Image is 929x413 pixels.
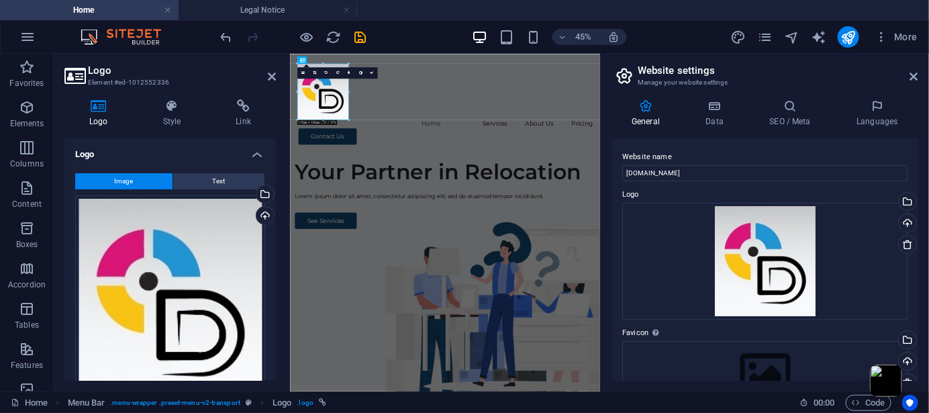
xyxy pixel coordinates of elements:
button: 45% [552,29,600,45]
a: Crop mode [309,67,320,79]
i: Publish [840,30,856,45]
h4: Logo [64,99,138,128]
h4: General [612,99,685,128]
h3: Manage your website settings [638,77,891,89]
h6: 45% [573,29,594,45]
span: Click to select. Double-click to edit [68,395,105,411]
i: On resize automatically adjust zoom level to fit chosen device. [607,31,620,43]
span: Click to select. Double-click to edit [273,395,291,411]
button: Text [173,173,264,189]
p: Features [11,360,43,371]
h4: Style [138,99,211,128]
button: Usercentrics [902,395,918,411]
button: text_generator [811,29,827,45]
nav: breadcrumb [68,395,327,411]
label: Website name [622,149,908,165]
p: Tables [15,320,39,330]
img: Editor Logo [77,29,178,45]
span: : [823,398,825,408]
i: Navigator [784,30,799,45]
h4: Legal Notice [179,3,357,17]
button: More [870,26,923,48]
span: Text [213,173,226,189]
p: Boxes [16,239,38,250]
h4: Languages [836,99,918,128]
i: Design (Ctrl+Alt+Y) [730,30,746,45]
button: pages [757,29,773,45]
i: Reload page [326,30,342,45]
input: Name... [622,165,908,181]
span: Image [115,173,134,189]
a: Confirm ( Ctrl ⏎ ) [366,67,377,79]
button: Click here to leave preview mode and continue editing [299,29,315,45]
i: Undo: Change colors (Ctrl+Z) [219,30,234,45]
p: Content [12,199,42,210]
button: save [352,29,369,45]
p: Elements [10,118,44,129]
a: Blur [343,67,354,79]
div: dndlogo-yaH07xlh3s7h-_B2U7SMSA.jpg [622,203,908,320]
i: This element is linked [319,399,326,406]
button: design [730,29,746,45]
div: dndlogo-yaH07xlh3s7h-_B2U7SMSA.jpg [75,195,265,403]
a: Select files from the file manager, stock photos, or upload file(s) [297,67,309,79]
i: AI Writer [811,30,826,45]
h2: Logo [88,64,276,77]
span: 00 00 [814,395,834,411]
h4: Link [211,99,276,128]
label: Favicon [622,325,908,341]
h6: Session time [799,395,835,411]
span: Code [852,395,885,411]
p: Accordion [8,279,46,290]
i: This element is a customizable preset [246,399,252,406]
div: Select files from the file manager, stock photos, or upload file(s) [622,341,908,404]
a: Click to cancel selection. Double-click to open Pages [11,395,48,411]
i: Pages (Ctrl+Alt+S) [757,30,773,45]
i: Save (Ctrl+S) [353,30,369,45]
p: Favorites [9,78,44,89]
button: navigator [784,29,800,45]
button: Code [846,395,891,411]
p: Columns [10,158,44,169]
h3: Element #ed-1012552336 [88,77,249,89]
span: . logo [297,395,313,411]
h2: Website settings [638,64,918,77]
a: Rotate right 90° [332,67,343,79]
label: Logo [622,187,908,203]
a: Rotate left 90° [320,67,332,79]
h4: Data [685,99,749,128]
h4: SEO / Meta [749,99,836,128]
button: reload [326,29,342,45]
button: Image [75,173,173,189]
button: undo [218,29,234,45]
h4: Logo [64,138,276,163]
span: . menu-wrapper .preset-menu-v2-transport [110,395,240,411]
button: publish [838,26,859,48]
span: More [875,30,918,44]
a: Greyscale [354,67,366,79]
